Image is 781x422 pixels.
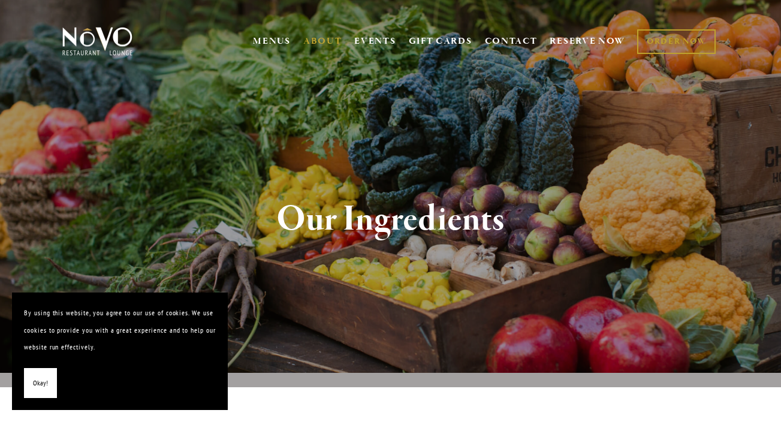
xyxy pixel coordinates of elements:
[354,35,396,47] a: EVENTS
[253,35,291,47] a: MENUS
[409,30,472,53] a: GIFT CARDS
[550,30,625,53] a: RESERVE NOW
[276,197,505,242] strong: Our Ingredients
[303,35,342,47] a: ABOUT
[60,26,135,56] img: Novo Restaurant &amp; Lounge
[33,375,48,392] span: Okay!
[485,30,538,53] a: CONTACT
[24,368,57,399] button: Okay!
[24,305,216,356] p: By using this website, you agree to our use of cookies. We use cookies to provide you with a grea...
[637,29,716,54] a: ORDER NOW
[12,293,228,410] section: Cookie banner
